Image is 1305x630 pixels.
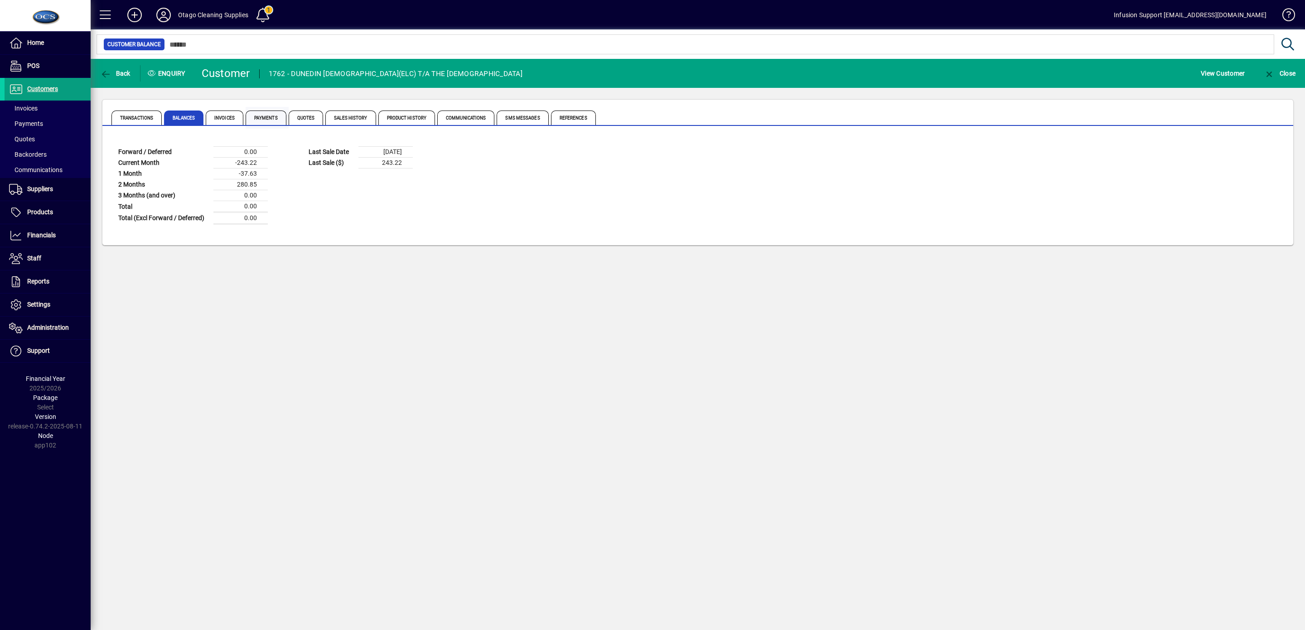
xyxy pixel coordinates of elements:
[114,212,213,224] td: Total (Excl Forward / Deferred)
[27,208,53,216] span: Products
[5,317,91,339] a: Administration
[1254,65,1305,82] app-page-header-button: Close enquiry
[246,111,286,125] span: Payments
[213,201,268,212] td: 0.00
[5,224,91,247] a: Financials
[27,62,39,69] span: POS
[497,111,548,125] span: SMS Messages
[213,212,268,224] td: 0.00
[114,201,213,212] td: Total
[5,293,91,316] a: Settings
[5,270,91,293] a: Reports
[358,147,413,158] td: [DATE]
[114,168,213,179] td: 1 Month
[213,190,268,201] td: 0.00
[38,432,53,439] span: Node
[9,105,38,112] span: Invoices
[100,70,130,77] span: Back
[1201,66,1245,81] span: View Customer
[5,101,91,116] a: Invoices
[107,40,161,49] span: Customer Balance
[27,278,49,285] span: Reports
[149,7,178,23] button: Profile
[98,65,133,82] button: Back
[5,247,91,270] a: Staff
[27,347,50,354] span: Support
[5,32,91,54] a: Home
[91,65,140,82] app-page-header-button: Back
[26,375,65,382] span: Financial Year
[27,324,69,331] span: Administration
[27,85,58,92] span: Customers
[1261,65,1298,82] button: Close
[378,111,435,125] span: Product History
[206,111,243,125] span: Invoices
[213,147,268,158] td: 0.00
[213,179,268,190] td: 280.85
[213,168,268,179] td: -37.63
[9,120,43,127] span: Payments
[437,111,494,125] span: Communications
[27,231,56,239] span: Financials
[114,190,213,201] td: 3 Months (and over)
[33,394,58,401] span: Package
[5,178,91,201] a: Suppliers
[5,55,91,77] a: POS
[1114,8,1266,22] div: Infusion Support [EMAIL_ADDRESS][DOMAIN_NAME]
[114,158,213,168] td: Current Month
[289,111,324,125] span: Quotes
[164,111,203,125] span: Balances
[27,185,53,192] span: Suppliers
[1276,2,1294,31] a: Knowledge Base
[5,201,91,224] a: Products
[5,147,91,162] a: Backorders
[35,413,56,420] span: Version
[9,151,47,158] span: Backorders
[213,158,268,168] td: -243.22
[5,116,91,131] a: Payments
[5,340,91,362] a: Support
[202,66,250,81] div: Customer
[114,179,213,190] td: 2 Months
[269,67,522,81] div: 1762 - DUNEDIN [DEMOGRAPHIC_DATA](ELC) T/A THE [DEMOGRAPHIC_DATA]
[120,7,149,23] button: Add
[5,162,91,178] a: Communications
[325,111,376,125] span: Sales History
[9,135,35,143] span: Quotes
[178,8,248,22] div: Otago Cleaning Supplies
[358,158,413,168] td: 243.22
[9,166,63,173] span: Communications
[1264,70,1295,77] span: Close
[304,147,358,158] td: Last Sale Date
[304,158,358,168] td: Last Sale ($)
[1199,65,1247,82] button: View Customer
[114,147,213,158] td: Forward / Deferred
[140,66,195,81] div: Enquiry
[111,111,162,125] span: Transactions
[5,131,91,147] a: Quotes
[551,111,596,125] span: References
[27,255,41,262] span: Staff
[27,301,50,308] span: Settings
[27,39,44,46] span: Home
